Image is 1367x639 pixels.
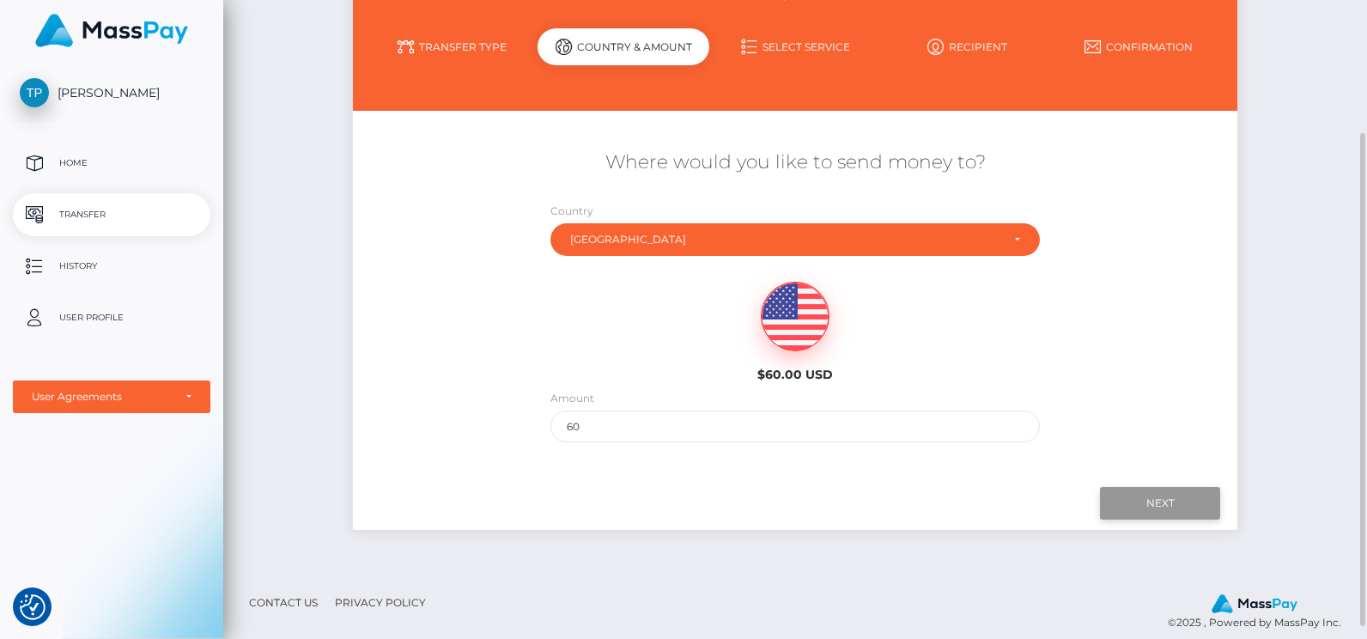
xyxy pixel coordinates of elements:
[242,589,325,616] a: Contact Us
[1212,594,1297,613] img: MassPay
[570,233,1001,246] div: [GEOGRAPHIC_DATA]
[20,150,204,176] p: Home
[20,594,46,620] img: Revisit consent button
[881,32,1053,62] a: Recipient
[20,202,204,228] p: Transfer
[538,32,709,76] a: Country & Amount
[1168,593,1354,631] div: © 2025 , Powered by MassPay Inc.
[13,85,210,100] span: [PERSON_NAME]
[538,28,709,65] div: Country & Amount
[685,368,905,382] h6: $60.00 USD
[20,305,204,331] p: User Profile
[550,204,593,219] label: Country
[1100,487,1220,520] input: Next
[32,390,173,404] div: User Agreements
[13,245,210,288] a: History
[13,380,210,413] button: User Agreements
[20,594,46,620] button: Consent Preferences
[709,32,881,62] a: Select Service
[13,193,210,236] a: Transfer
[366,149,1224,176] h5: Where would you like to send money to?
[762,283,829,351] img: USD.png
[366,32,538,62] a: Transfer Type
[20,253,204,279] p: History
[328,589,433,616] a: Privacy Policy
[13,296,210,339] a: User Profile
[13,142,210,185] a: Home
[550,391,594,406] label: Amount
[550,411,1041,442] input: Amount to send in USD (Maximum: 60)
[550,223,1041,256] button: United States
[35,14,188,47] img: MassPay
[1053,32,1224,62] a: Confirmation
